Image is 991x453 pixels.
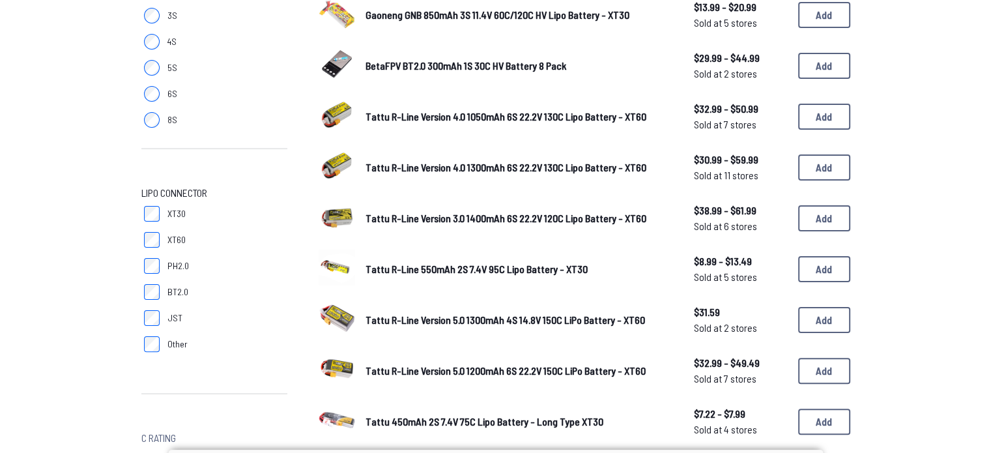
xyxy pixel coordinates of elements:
[694,218,788,234] span: Sold at 6 stores
[167,285,188,299] span: BT2.0
[319,46,355,86] a: image
[798,358,850,384] button: Add
[144,112,160,128] input: 8S
[694,254,788,269] span: $8.99 - $13.49
[694,422,788,437] span: Sold at 4 stores
[694,355,788,371] span: $32.99 - $49.49
[167,338,188,351] span: Other
[694,371,788,387] span: Sold at 7 stores
[319,351,355,387] img: image
[798,307,850,333] button: Add
[167,259,189,272] span: PH2.0
[167,35,177,48] span: 4S
[694,304,788,320] span: $31.59
[167,87,177,100] span: 6S
[798,205,850,231] button: Add
[319,351,355,391] a: image
[366,211,673,226] a: Tattu R-Line Version 3.0 1400mAh 6S 22.2V 120C Lipo Battery - XT60
[366,161,646,173] span: Tattu R-Line Version 4.0 1300mAh 6S 22.2V 130C Lipo Battery - XT60
[319,402,355,442] a: image
[144,258,160,274] input: PH2.0
[694,168,788,183] span: Sold at 11 stores
[798,154,850,181] button: Add
[319,96,355,137] a: image
[366,160,673,175] a: Tattu R-Line Version 4.0 1300mAh 6S 22.2V 130C Lipo Battery - XT60
[167,312,182,325] span: JST
[366,415,603,428] span: Tattu 450mAh 2S 7.4V 75C Lipo Battery - Long Type XT30
[144,206,160,222] input: XT30
[694,101,788,117] span: $32.99 - $50.99
[798,409,850,435] button: Add
[319,300,355,336] img: image
[141,185,207,201] span: LiPo Connector
[366,7,673,23] a: Gaoneng GNB 850mAh 3S 11.4V 60C/120C HV Lipo Battery - XT30
[366,110,646,123] span: Tattu R-Line Version 4.0 1050mAh 6S 22.2V 130C Lipo Battery - XT60
[366,109,673,124] a: Tattu R-Line Version 4.0 1050mAh 6S 22.2V 130C Lipo Battery - XT60
[366,59,566,72] span: BetaFPV BT2.0 300mAh 1S 30C HV Battery 8 Pack
[144,34,160,50] input: 4S
[366,363,673,379] a: Tattu R-Line Version 5.0 1200mAh 6S 22.2V 150C LiPo Battery - XT60
[694,203,788,218] span: $38.99 - $61.99
[144,86,160,102] input: 6S
[694,269,788,285] span: Sold at 5 stores
[366,212,646,224] span: Tattu R-Line Version 3.0 1400mAh 6S 22.2V 120C Lipo Battery - XT60
[167,61,177,74] span: 5S
[366,263,588,275] span: Tattu R-Line 550mAh 2S 7.4V 95C Lipo Battery - XT30
[366,58,673,74] a: BetaFPV BT2.0 300mAh 1S 30C HV Battery 8 Pack
[167,113,177,126] span: 8S
[144,310,160,326] input: JST
[144,60,160,76] input: 5S
[167,233,186,246] span: XT60
[798,104,850,130] button: Add
[366,312,673,328] a: Tattu R-Line Version 5.0 1300mAh 4S 14.8V 150C LiPo Battery - XT60
[319,249,355,285] img: image
[319,46,355,82] img: image
[144,232,160,248] input: XT60
[167,9,177,22] span: 3S
[366,261,673,277] a: Tattu R-Line 550mAh 2S 7.4V 95C Lipo Battery - XT30
[319,147,355,184] img: image
[319,300,355,340] a: image
[694,152,788,168] span: $30.99 - $59.99
[144,284,160,300] input: BT2.0
[694,406,788,422] span: $7.22 - $7.99
[366,364,646,377] span: Tattu R-Line Version 5.0 1200mAh 6S 22.2V 150C LiPo Battery - XT60
[167,207,186,220] span: XT30
[319,249,355,289] a: image
[694,50,788,66] span: $29.99 - $44.99
[319,96,355,133] img: image
[144,336,160,352] input: Other
[319,198,355,235] img: image
[694,66,788,81] span: Sold at 2 stores
[319,198,355,239] a: image
[798,53,850,79] button: Add
[366,414,673,430] a: Tattu 450mAh 2S 7.4V 75C Lipo Battery - Long Type XT30
[694,15,788,31] span: Sold at 5 stores
[366,8,629,21] span: Gaoneng GNB 850mAh 3S 11.4V 60C/120C HV Lipo Battery - XT30
[366,314,645,326] span: Tattu R-Line Version 5.0 1300mAh 4S 14.8V 150C LiPo Battery - XT60
[144,8,160,23] input: 3S
[319,402,355,438] img: image
[694,117,788,132] span: Sold at 7 stores
[319,147,355,188] a: image
[141,430,176,446] span: C Rating
[798,2,850,28] button: Add
[798,256,850,282] button: Add
[694,320,788,336] span: Sold at 2 stores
